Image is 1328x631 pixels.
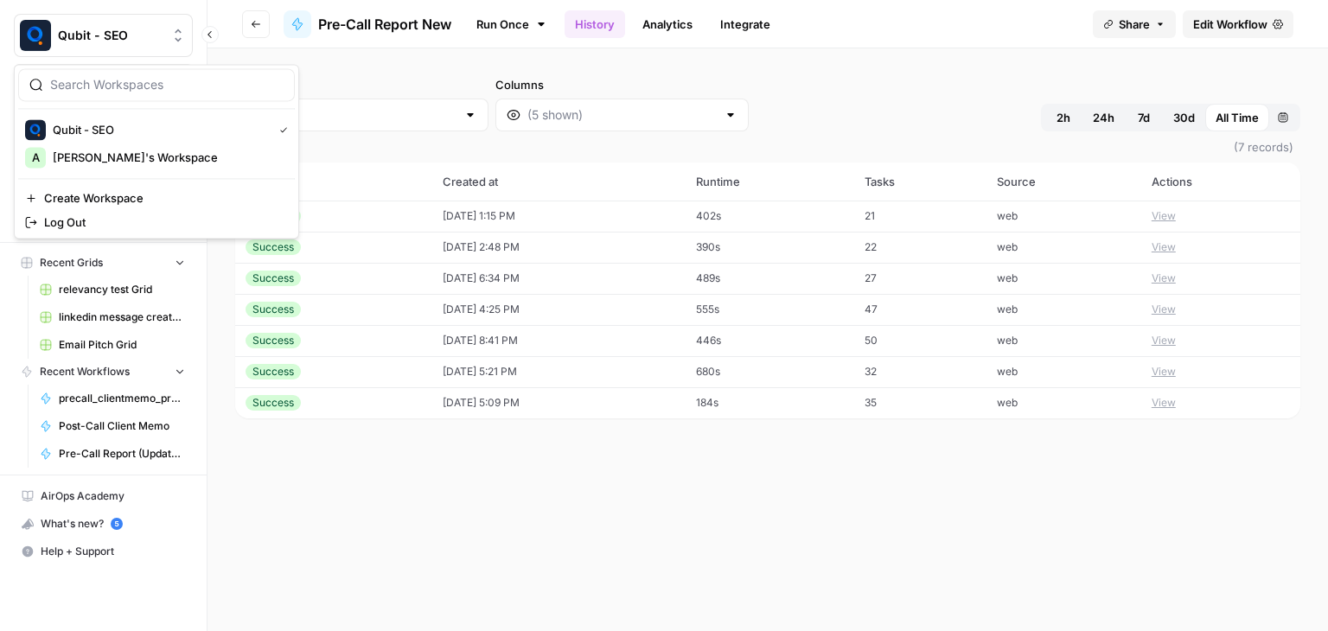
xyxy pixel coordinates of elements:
button: 2h [1044,104,1082,131]
td: 446s [686,325,854,356]
td: 35 [854,387,986,418]
div: What's new? [15,511,192,537]
button: View [1152,271,1176,286]
td: web [986,325,1141,356]
img: Qubit - SEO Logo [20,20,51,51]
td: web [986,263,1141,294]
label: Columns [495,76,749,93]
td: [DATE] 4:25 PM [432,294,686,325]
span: Create Workspace [44,189,281,207]
input: (5 shown) [527,106,717,124]
span: Help + Support [41,544,185,559]
span: AirOps Academy [41,488,185,504]
button: Recent Grids [14,250,193,276]
td: 555s [686,294,854,325]
a: Run Once [465,10,558,39]
a: Integrate [710,10,781,38]
button: View [1152,302,1176,317]
button: View [1152,208,1176,224]
a: relevancy test Grid [32,276,193,303]
span: Qubit - SEO [58,27,163,44]
span: Pre-Call Report New [318,14,451,35]
td: web [986,294,1141,325]
td: [DATE] 6:34 PM [432,263,686,294]
span: Email Pitch Grid [59,337,185,353]
span: Pre-Call Report (Updated) [59,446,185,462]
td: 680s [686,356,854,387]
a: Analytics [632,10,703,38]
input: Search Workspaces [50,76,284,93]
span: Edit Workflow [1193,16,1267,33]
td: 21 [854,201,986,232]
button: View [1152,333,1176,348]
button: Workspace: Qubit - SEO [14,14,193,57]
td: [DATE] 1:15 PM [432,201,686,232]
span: Recent Grids [40,255,103,271]
button: 24h [1082,104,1125,131]
button: 7d [1125,104,1163,131]
button: Recent Workflows [14,359,193,385]
a: AirOps Academy [14,482,193,510]
span: (7 records) [235,131,1300,163]
td: 402s [686,201,854,232]
div: Success [246,239,301,255]
span: relevancy test Grid [59,282,185,297]
span: [PERSON_NAME]'s Workspace [53,149,281,166]
td: 32 [854,356,986,387]
a: Log Out [18,210,295,234]
span: Share [1119,16,1150,33]
span: Recent Workflows [40,364,130,379]
td: 489s [686,263,854,294]
td: [DATE] 8:41 PM [432,325,686,356]
label: Status [235,76,488,93]
td: web [986,356,1141,387]
a: Pre-Call Report New [284,10,451,38]
span: 24h [1093,109,1114,126]
td: 390s [686,232,854,263]
a: Post-Call Client Memo [32,412,193,440]
th: Runtime [686,163,854,201]
text: 5 [114,519,118,528]
button: View [1152,395,1176,411]
div: Success [246,333,301,348]
div: Success [246,302,301,317]
th: Actions [1141,163,1300,201]
button: Help + Support [14,538,193,565]
input: Any [267,106,456,124]
a: precall_clientmemo_prerevenue_sagar [32,385,193,412]
td: 184s [686,387,854,418]
div: Success [246,364,301,379]
td: 27 [854,263,986,294]
img: Qubit - SEO Logo [25,119,46,140]
th: Source [986,163,1141,201]
a: 5 [111,518,123,530]
button: View [1152,364,1176,379]
span: precall_clientmemo_prerevenue_sagar [59,391,185,406]
td: 50 [854,325,986,356]
div: Success [246,271,301,286]
button: What's new? 5 [14,510,193,538]
span: Post-Call Client Memo [59,418,185,434]
a: linkedin message creator [PERSON_NAME] [32,303,193,331]
span: linkedin message creator [PERSON_NAME] [59,309,185,325]
a: Edit Workflow [1183,10,1293,38]
button: View [1152,239,1176,255]
div: Success [246,395,301,411]
span: Log Out [44,214,281,231]
span: 2h [1057,109,1070,126]
span: 30d [1173,109,1195,126]
span: All Time [1216,109,1259,126]
span: Qubit - SEO [53,121,265,138]
td: [DATE] 5:09 PM [432,387,686,418]
div: Workspace: Qubit - SEO [14,64,299,239]
th: Status [235,163,432,201]
button: Share [1093,10,1176,38]
td: web [986,232,1141,263]
span: A [32,149,40,166]
th: Tasks [854,163,986,201]
td: 47 [854,294,986,325]
a: Email Pitch Grid [32,331,193,359]
button: 30d [1163,104,1205,131]
td: [DATE] 5:21 PM [432,356,686,387]
a: Pre-Call Report (Updated) [32,440,193,468]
